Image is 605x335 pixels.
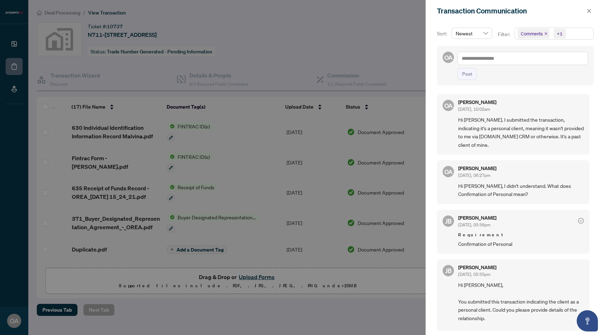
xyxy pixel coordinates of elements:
[458,272,490,277] span: [DATE], 05:55pm
[458,182,584,198] span: Hi [PERSON_NAME], I didn't understand. What does Confirmation of Personal mean?
[578,218,584,224] span: check-circle
[437,6,584,16] div: Transaction Communication
[457,68,477,80] button: Post
[458,240,584,248] span: Confirmation of Personal
[437,30,449,37] p: Sort:
[518,29,549,39] span: Comments
[577,310,598,331] button: Open asap
[458,116,584,149] span: Hi [PERSON_NAME]. I submitted the transaction, indicating it's a personal client, meaning it wasn...
[458,166,496,171] h5: [PERSON_NAME]
[458,173,490,178] span: [DATE], 06:27pm
[445,266,452,276] span: JB
[458,106,490,112] span: [DATE], 10:02am
[587,8,592,13] span: close
[458,265,496,270] h5: [PERSON_NAME]
[458,231,584,238] span: Requirement
[557,30,563,37] div: +1
[458,222,490,227] span: [DATE], 05:56pm
[544,32,548,35] span: close
[444,53,453,62] span: OA
[444,101,453,110] span: OA
[445,216,452,226] span: JB
[498,30,511,38] p: Filter:
[458,100,496,105] h5: [PERSON_NAME]
[521,30,543,37] span: Comments
[444,167,453,176] span: OA
[456,28,488,39] span: Newest
[458,215,496,220] h5: [PERSON_NAME]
